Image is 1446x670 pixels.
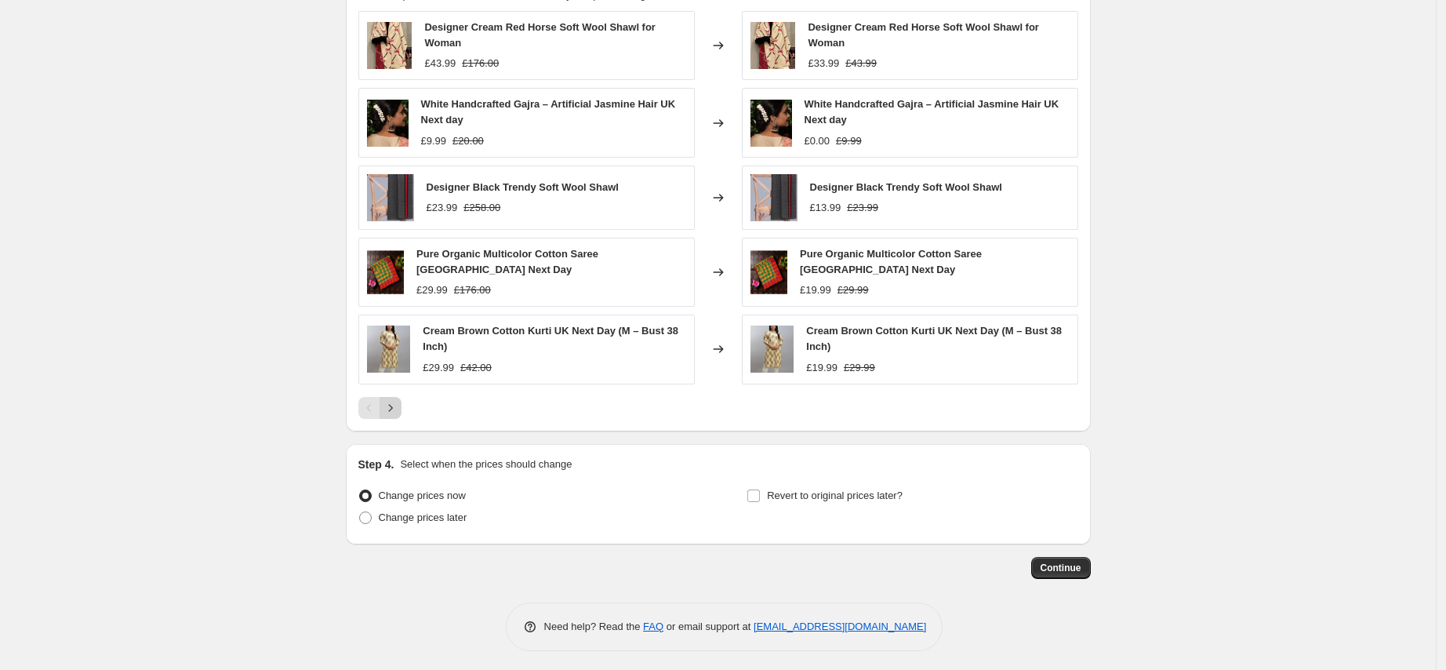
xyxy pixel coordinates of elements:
span: Designer Cream Red Horse Soft Wool Shawl for Woman [424,21,655,49]
span: £29.99 [837,284,869,296]
span: Pure Organic Multicolor Cotton Saree [GEOGRAPHIC_DATA] Next Day [800,248,982,275]
span: or email support at [663,621,754,632]
span: Continue [1041,562,1081,574]
span: £19.99 [800,284,831,296]
h2: Step 4. [358,457,394,472]
span: £43.99 [845,57,877,69]
span: £29.99 [416,284,448,296]
span: Cream Brown Cotton Kurti UK Next Day (M – Bust 38 Inch) [806,325,1062,352]
span: Designer Black Trendy Soft Wool Shawl [427,181,619,193]
span: Designer Cream Red Horse Soft Wool Shawl for Woman [808,21,1038,49]
span: White Handcrafted Gajra – Artificial Jasmine Hair UK Next day [805,98,1059,126]
span: £23.99 [427,202,458,213]
span: Change prices now [379,490,466,501]
span: Cream Brown Cotton Kurti UK Next Day (M – Bust 38 Inch) [423,325,678,352]
span: Need help? Read the [544,621,644,632]
span: Pure Organic Multicolor Cotton Saree [GEOGRAPHIC_DATA] Next Day [416,248,598,275]
img: pure-organic-multicolor-cotton-saree-uk-next-day-8727671_80x.jpg [367,249,405,296]
span: £29.99 [844,362,875,373]
button: Next [380,397,401,419]
span: £33.99 [808,57,839,69]
span: £0.00 [805,135,830,147]
img: white-handcrafted-gajrabuy-artifical-flower-gajra-3286552_80x.png [750,100,792,147]
span: £176.00 [462,57,499,69]
span: £29.99 [423,362,454,373]
span: £43.99 [424,57,456,69]
span: £13.99 [810,202,841,213]
p: Select when the prices should change [400,457,572,472]
span: £19.99 [806,362,837,373]
nav: Pagination [358,397,401,419]
img: designer-black-trendy-soft-wool-shawl-1145471_80x.jpg [367,174,414,221]
img: pure-organic-multicolor-cotton-saree-uk-next-day-8727671_80x.jpg [750,249,788,296]
button: Continue [1031,557,1091,579]
span: White Handcrafted Gajra – Artificial Jasmine Hair UK Next day [421,98,676,126]
span: £9.99 [836,135,862,147]
span: Change prices later [379,512,467,523]
img: cream-brown-cotton-kurti-uk-next-day-5751842_80x.png [750,326,794,373]
img: white-handcrafted-gajrabuy-artifical-flower-gajra-3286552_80x.png [367,100,409,147]
img: designer-cream-red-horse-soft-wool-shawl-for-woman-1037843_80x.png [367,22,412,69]
span: Designer Black Trendy Soft Wool Shawl [810,181,1002,193]
span: Revert to original prices later? [767,490,903,501]
span: £23.99 [847,202,878,213]
a: FAQ [643,621,663,632]
span: £20.00 [452,135,484,147]
span: £176.00 [454,284,491,296]
span: £42.00 [460,362,492,373]
img: cream-brown-cotton-kurti-uk-next-day-5751842_80x.png [367,326,411,373]
a: [EMAIL_ADDRESS][DOMAIN_NAME] [754,621,926,632]
span: £258.00 [463,202,500,213]
img: designer-cream-red-horse-soft-wool-shawl-for-woman-1037843_80x.png [750,22,796,69]
img: designer-black-trendy-soft-wool-shawl-1145471_80x.jpg [750,174,797,221]
span: £9.99 [421,135,447,147]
